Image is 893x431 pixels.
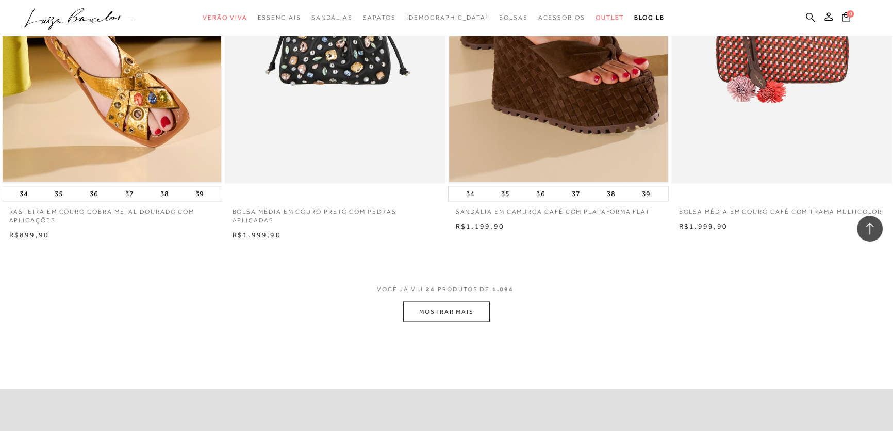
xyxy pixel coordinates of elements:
[257,8,301,27] a: categoryNavScreenReaderText
[596,8,624,27] a: categoryNavScreenReaderText
[377,285,516,292] span: VOCÊ JÁ VIU PRODUTOS DE
[403,301,490,322] button: MOSTRAR MAIS
[87,186,101,201] button: 36
[203,14,247,21] span: Verão Viva
[16,186,31,201] button: 34
[671,201,892,216] a: BOLSA MÉDIA EM COURO CAFÉ COM TRAMA MULTICOLOR
[634,14,664,21] span: BLOG LB
[596,14,624,21] span: Outlet
[9,231,49,239] span: R$899,90
[225,201,445,225] a: BOLSA MÉDIA EM COURO PRETO COM PEDRAS APLICADAS
[2,201,222,225] a: RASTEIRA EM COURO COBRA METAL DOURADO COM APLICAÇÕES
[157,186,172,201] button: 38
[569,186,583,201] button: 37
[122,186,137,201] button: 37
[492,285,514,292] span: 1.094
[233,231,281,239] span: R$1.999,90
[203,8,247,27] a: categoryNavScreenReaderText
[604,186,618,201] button: 38
[406,8,489,27] a: noSubCategoriesText
[499,8,528,27] a: categoryNavScreenReaderText
[533,186,548,201] button: 36
[192,186,207,201] button: 39
[538,14,585,21] span: Acessórios
[257,14,301,21] span: Essenciais
[311,14,353,21] span: Sandálias
[679,222,727,230] span: R$1.999,90
[406,14,489,21] span: [DEMOGRAPHIC_DATA]
[456,222,504,230] span: R$1.199,90
[363,14,395,21] span: Sapatos
[538,8,585,27] a: categoryNavScreenReaderText
[634,8,664,27] a: BLOG LB
[839,11,853,25] button: 0
[426,285,435,292] span: 24
[363,8,395,27] a: categoryNavScreenReaderText
[463,186,477,201] button: 34
[448,201,669,216] a: SANDÁLIA EM CAMURÇA CAFÉ COM PLATAFORMA FLAT
[499,14,528,21] span: Bolsas
[311,8,353,27] a: categoryNavScreenReaderText
[52,186,66,201] button: 35
[639,186,653,201] button: 39
[847,10,854,18] span: 0
[498,186,512,201] button: 35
